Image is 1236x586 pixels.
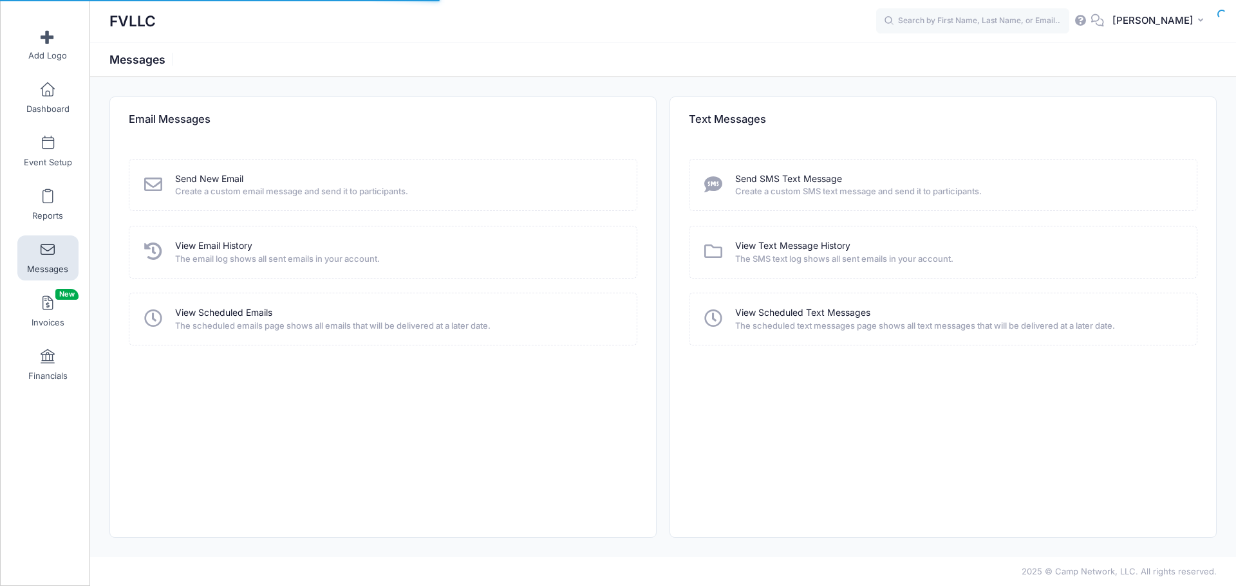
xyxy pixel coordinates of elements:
[17,235,79,280] a: Messages
[17,289,79,334] a: InvoicesNew
[109,6,156,36] h1: FVLLC
[876,8,1069,34] input: Search by First Name, Last Name, or Email...
[1112,14,1194,28] span: [PERSON_NAME]
[32,317,64,328] span: Invoices
[129,102,211,138] h4: Email Messages
[735,306,870,320] a: View Scheduled Text Messages
[689,102,766,138] h4: Text Messages
[175,239,252,253] a: View Email History
[735,239,850,253] a: View Text Message History
[17,182,79,227] a: Reports
[109,53,176,66] h1: Messages
[27,264,68,275] span: Messages
[1022,566,1217,576] span: 2025 © Camp Network, LLC. All rights reserved.
[55,289,79,300] span: New
[1104,6,1217,36] button: [PERSON_NAME]
[175,320,620,333] span: The scheduled emails page shows all emails that will be delivered at a later date.
[28,371,68,381] span: Financials
[17,22,79,67] a: Add Logo
[175,172,243,186] a: Send New Email
[17,129,79,174] a: Event Setup
[735,185,1180,198] span: Create a custom SMS text message and send it to participants.
[175,253,620,266] span: The email log shows all sent emails in your account.
[175,306,272,320] a: View Scheduled Emails
[735,253,1180,266] span: The SMS text log shows all sent emails in your account.
[28,50,67,61] span: Add Logo
[17,75,79,120] a: Dashboard
[735,172,842,186] a: Send SMS Text Message
[32,210,63,221] span: Reports
[26,104,70,114] span: Dashboard
[24,157,72,168] span: Event Setup
[17,342,79,387] a: Financials
[735,320,1180,333] span: The scheduled text messages page shows all text messages that will be delivered at a later date.
[175,185,620,198] span: Create a custom email message and send it to participants.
